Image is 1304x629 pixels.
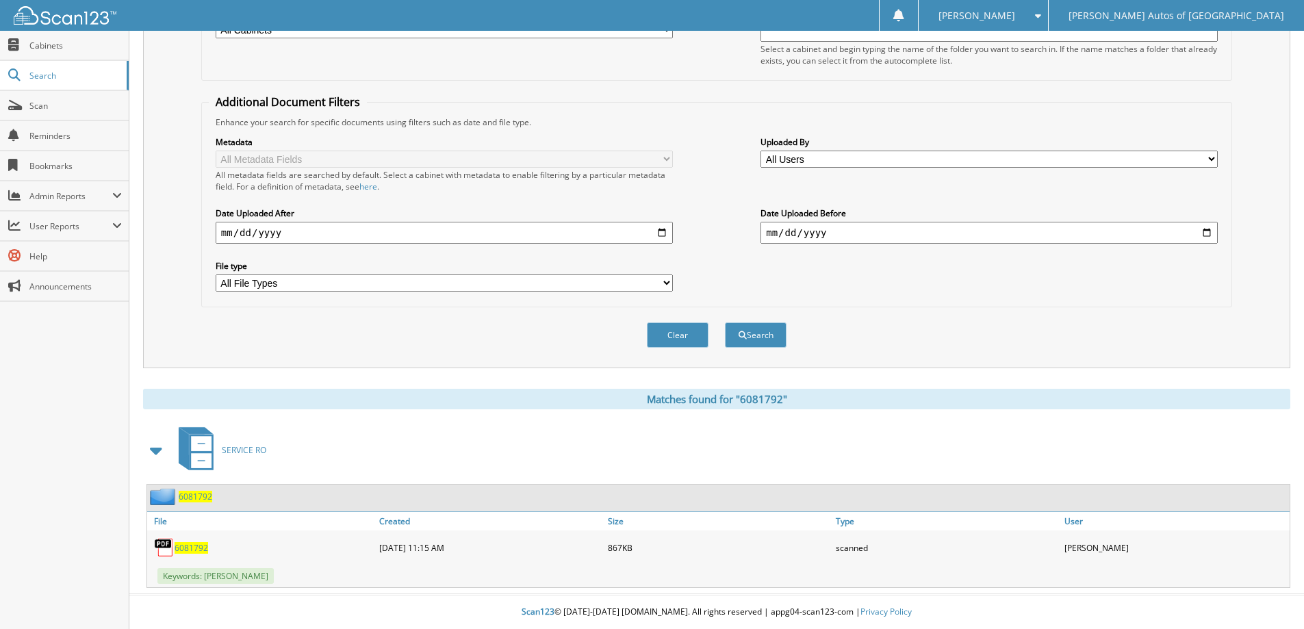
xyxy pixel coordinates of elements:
[725,322,787,348] button: Search
[14,6,116,25] img: scan123-logo-white.svg
[376,512,604,530] a: Created
[29,281,122,292] span: Announcements
[832,512,1061,530] a: Type
[157,568,274,584] span: Keywords: [PERSON_NAME]
[147,512,376,530] a: File
[938,12,1015,20] span: [PERSON_NAME]
[359,181,377,192] a: here
[604,512,833,530] a: Size
[29,40,122,51] span: Cabinets
[29,190,112,202] span: Admin Reports
[604,534,833,561] div: 867KB
[129,595,1304,629] div: © [DATE]-[DATE] [DOMAIN_NAME]. All rights reserved | appg04-scan123-com |
[170,423,266,477] a: SERVICE RO
[216,260,673,272] label: File type
[222,444,266,456] span: SERVICE RO
[29,220,112,232] span: User Reports
[29,100,122,112] span: Scan
[376,534,604,561] div: [DATE] 11:15 AM
[29,251,122,262] span: Help
[29,130,122,142] span: Reminders
[29,70,120,81] span: Search
[1061,534,1290,561] div: [PERSON_NAME]
[209,116,1225,128] div: Enhance your search for specific documents using filters such as date and file type.
[860,606,912,617] a: Privacy Policy
[175,542,208,554] a: 6081792
[832,534,1061,561] div: scanned
[179,491,212,502] a: 6081792
[1061,512,1290,530] a: User
[1236,563,1304,629] iframe: Chat Widget
[522,606,554,617] span: Scan123
[216,136,673,148] label: Metadata
[760,136,1218,148] label: Uploaded By
[209,94,367,110] legend: Additional Document Filters
[647,322,708,348] button: Clear
[760,43,1218,66] div: Select a cabinet and begin typing the name of the folder you want to search in. If the name match...
[29,160,122,172] span: Bookmarks
[150,488,179,505] img: folder2.png
[143,389,1290,409] div: Matches found for "6081792"
[760,222,1218,244] input: end
[216,207,673,219] label: Date Uploaded After
[154,537,175,558] img: PDF.png
[760,207,1218,219] label: Date Uploaded Before
[216,169,673,192] div: All metadata fields are searched by default. Select a cabinet with metadata to enable filtering b...
[1069,12,1284,20] span: [PERSON_NAME] Autos of [GEOGRAPHIC_DATA]
[216,222,673,244] input: start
